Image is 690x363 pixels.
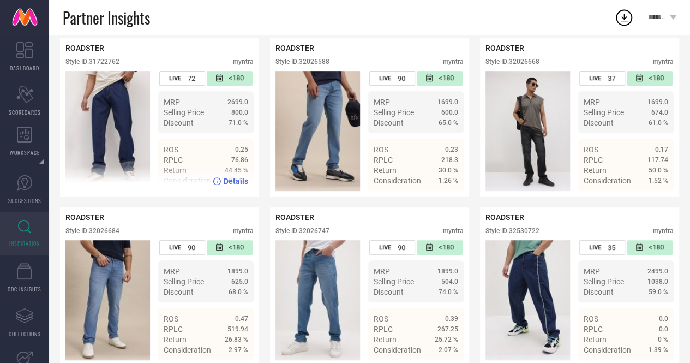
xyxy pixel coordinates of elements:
span: 600.0 [441,109,458,116]
div: Open download list [614,8,634,27]
a: Details [423,196,458,205]
span: 800.0 [231,109,248,116]
span: 76.86 [231,156,248,164]
span: Return [374,335,397,344]
span: 267.25 [437,325,458,333]
div: Style ID: 32026588 [275,58,329,66]
a: Details [213,177,248,186]
div: myntra [653,227,674,235]
span: <180 [229,243,244,252]
span: Selling Price [164,277,204,286]
span: Discount [164,118,194,127]
img: Style preview image [65,240,150,360]
img: Style preview image [485,240,570,360]
div: myntra [443,227,464,235]
span: <180 [439,74,454,83]
span: 0.0 [659,315,668,323]
span: CDC INSIGHTS [8,285,41,293]
div: myntra [233,58,254,66]
span: ROS [584,145,598,154]
span: DASHBOARD [10,64,39,72]
span: 37 [608,74,615,82]
span: 90 [398,74,405,82]
span: RPLC [164,156,183,164]
span: LIVE [169,75,181,82]
img: Style preview image [65,71,150,191]
span: 519.94 [227,325,248,333]
span: 0.25 [235,146,248,153]
span: 71.0 % [229,119,248,127]
span: MRP [584,267,600,276]
span: MRP [374,98,390,106]
img: Style preview image [485,71,570,191]
span: 26.83 % [225,336,248,343]
span: 625.0 [231,278,248,285]
span: 1.26 % [439,177,458,185]
span: SUGGESTIONS [8,197,41,205]
span: 2499.0 [647,267,668,275]
span: ROS [164,145,178,154]
span: ROS [374,314,388,323]
span: 2699.0 [227,98,248,106]
span: 1.52 % [649,177,668,185]
span: ROS [584,314,598,323]
span: Details [644,196,668,205]
span: 2.97 % [229,346,248,354]
span: Selling Price [374,108,414,117]
span: 65.0 % [439,119,458,127]
span: 1699.0 [437,98,458,106]
div: Click to view image [65,240,150,360]
span: 1899.0 [227,267,248,275]
div: Click to view image [275,240,360,360]
span: 72 [188,74,195,82]
span: ROADSTER [65,213,104,222]
span: ROADSTER [485,213,524,222]
img: Style preview image [275,240,360,360]
span: ROADSTER [275,213,314,222]
div: Style ID: 32026684 [65,227,119,235]
span: MRP [164,267,180,276]
div: Style ID: 32026747 [275,227,329,235]
div: Style ID: 31722762 [65,58,119,66]
span: Selling Price [584,277,624,286]
span: 74.0 % [439,288,458,296]
span: Selling Price [584,108,624,117]
span: Return [374,166,397,175]
div: Number of days the style has been live on the platform [579,240,625,255]
span: LIVE [589,75,601,82]
span: RPLC [374,156,393,164]
span: ROADSTER [275,44,314,52]
span: RPLC [584,156,603,164]
span: LIVE [379,75,391,82]
div: Number of days the style has been live on the platform [369,71,415,86]
span: 59.0 % [649,288,668,296]
span: Discount [374,118,404,127]
span: RPLC [584,325,603,334]
div: Click to view image [65,71,150,191]
span: 0.47 [235,315,248,323]
div: Number of days since the style was first listed on the platform [417,240,463,255]
span: 90 [398,243,405,252]
span: Partner Insights [63,7,150,29]
img: Style preview image [275,71,360,191]
div: Style ID: 32530722 [485,227,539,235]
span: MRP [584,98,600,106]
span: 117.74 [647,156,668,164]
span: RPLC [164,325,183,334]
span: Discount [374,288,404,296]
span: Consideration [164,346,211,354]
div: Click to view image [485,71,570,191]
span: Selling Price [164,108,204,117]
div: myntra [653,58,674,66]
span: 0.39 [445,315,458,323]
span: Consideration [374,176,421,185]
div: Click to view image [485,240,570,360]
div: myntra [443,58,464,66]
span: 504.0 [441,278,458,285]
span: Return [164,335,187,344]
div: Style ID: 32026668 [485,58,539,66]
span: 1899.0 [437,267,458,275]
span: Return [584,166,607,175]
span: Selling Price [374,277,414,286]
span: 61.0 % [649,119,668,127]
